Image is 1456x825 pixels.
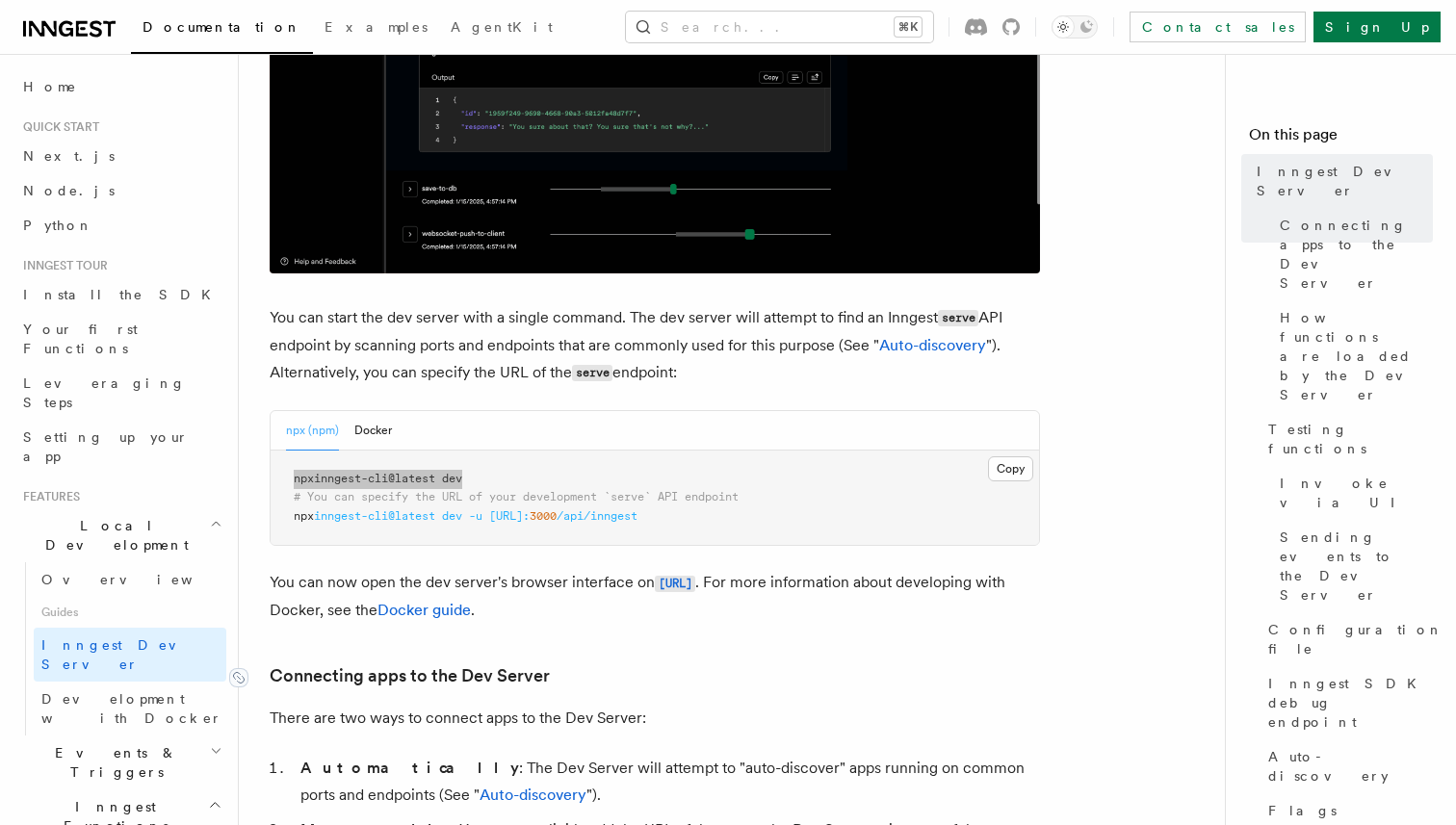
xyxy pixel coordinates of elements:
a: Leveraging Steps [15,366,226,420]
kbd: ⌘K [895,17,922,37]
span: Connecting apps to the Dev Server [1280,216,1433,293]
a: Docker guide [377,601,471,619]
button: Search...⌘K [626,12,933,42]
button: Events & Triggers [15,735,226,789]
span: Documentation [143,19,301,35]
span: # You can specify the URL of your development `serve` API endpoint [294,490,739,503]
code: serve [938,310,978,326]
a: Sign Up [1313,12,1441,42]
span: AgentKit [451,19,553,35]
span: npx [294,472,314,485]
a: Connecting apps to the Dev Server [270,662,550,689]
a: [URL] [655,573,695,591]
span: Inngest tour [15,258,108,273]
a: Overview [34,562,226,597]
a: Sending events to the Dev Server [1272,520,1433,612]
span: dev [442,472,462,485]
span: How functions are loaded by the Dev Server [1280,308,1433,404]
a: Setting up your app [15,420,226,474]
div: Local Development [15,562,226,735]
span: /api/inngest [557,509,637,523]
span: Quick start [15,119,99,135]
span: inngest-cli@latest [314,509,435,523]
span: Local Development [15,516,210,554]
a: Python [15,208,226,243]
a: Contact sales [1130,12,1306,42]
a: AgentKit [439,6,564,52]
a: Auto-discovery [1261,739,1433,793]
a: Home [15,69,226,104]
span: -u [469,509,482,523]
h4: On this page [1249,123,1433,154]
a: Node.js [15,173,226,208]
span: Events & Triggers [15,743,210,782]
p: You can start the dev server with a single command. The dev server will attempt to find an Innges... [270,304,1040,387]
a: Documentation [131,6,313,54]
code: [URL] [655,576,695,592]
span: Node.js [23,183,115,198]
a: Testing functions [1261,412,1433,466]
span: inngest-cli@latest [314,472,435,485]
span: Guides [34,597,226,628]
a: Configuration file [1261,612,1433,666]
button: npx (npm) [286,411,339,451]
span: Your first Functions [23,322,138,356]
a: Next.js [15,139,226,173]
span: Development with Docker [41,691,222,726]
span: Examples [325,19,428,35]
span: Auto-discovery [1268,747,1433,786]
span: 3000 [530,509,557,523]
span: Invoke via UI [1280,474,1433,512]
a: Auto-discovery [480,786,586,804]
span: Flags [1268,801,1337,820]
button: Local Development [15,508,226,562]
a: Examples [313,6,439,52]
span: Overview [41,572,240,587]
a: Invoke via UI [1272,466,1433,520]
a: Inngest Dev Server [1249,154,1433,208]
a: Auto-discovery [879,336,986,354]
span: Python [23,218,93,233]
span: Configuration file [1268,620,1443,658]
a: Inngest Dev Server [34,628,226,682]
strong: Automatically [300,759,519,777]
span: Setting up your app [23,429,189,464]
span: Leveraging Steps [23,375,186,410]
p: You can now open the dev server's browser interface on . For more information about developing wi... [270,569,1040,624]
span: Install the SDK [23,287,222,302]
span: dev [442,509,462,523]
span: Inngest Dev Server [1257,162,1433,200]
span: Testing functions [1268,420,1433,458]
a: How functions are loaded by the Dev Server [1272,300,1433,412]
span: Home [23,77,77,96]
a: Your first Functions [15,312,226,366]
span: Sending events to the Dev Server [1280,528,1433,605]
span: Inngest Dev Server [41,637,206,672]
p: There are two ways to connect apps to the Dev Server: [270,705,1040,732]
code: serve [572,365,612,381]
a: Inngest SDK debug endpoint [1261,666,1433,739]
button: Toggle dark mode [1052,15,1098,39]
span: Inngest SDK debug endpoint [1268,674,1433,732]
span: [URL]: [489,509,530,523]
span: Features [15,489,80,504]
a: Connecting apps to the Dev Server [1272,208,1433,300]
a: Development with Docker [34,682,226,735]
li: : The Dev Server will attempt to "auto-discover" apps running on common ports and endpoints (See ... [295,755,1040,809]
span: npx [294,509,314,523]
button: Docker [354,411,392,451]
button: Copy [988,456,1033,481]
span: Next.js [23,148,115,164]
a: Install the SDK [15,277,226,312]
